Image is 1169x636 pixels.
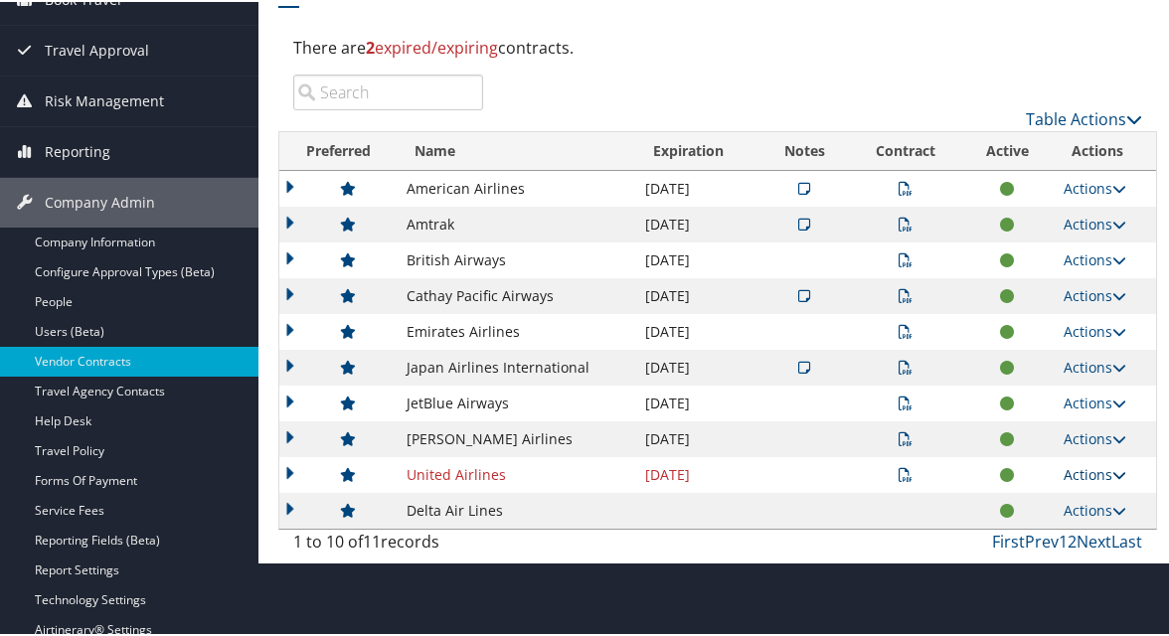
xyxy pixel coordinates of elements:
a: Actions [1064,463,1126,482]
div: There are contracts. [278,19,1157,73]
td: [DATE] [635,312,759,348]
td: Cathay Pacific Airways [397,276,634,312]
td: [DATE] [635,240,759,276]
a: 2 [1068,529,1077,551]
a: Last [1111,529,1142,551]
th: Notes: activate to sort column ascending [759,130,849,169]
div: 1 to 10 of records [293,528,483,561]
a: Actions [1064,427,1126,446]
th: Preferred: activate to sort column ascending [279,130,397,169]
td: JetBlue Airways [397,384,634,419]
td: [DATE] [635,419,759,455]
th: Actions [1054,130,1156,169]
td: Delta Air Lines [397,491,634,527]
th: Contract: activate to sort column ascending [850,130,962,169]
strong: 2 [366,35,375,57]
input: Search [293,73,483,108]
a: Prev [1025,529,1059,551]
td: [DATE] [635,384,759,419]
td: Amtrak [397,205,634,240]
th: Active: activate to sort column ascending [961,130,1054,169]
span: Company Admin [45,176,155,226]
a: Actions [1064,284,1126,303]
th: Expiration: activate to sort column ascending [635,130,759,169]
td: United Airlines [397,455,634,491]
td: [DATE] [635,169,759,205]
a: Actions [1064,392,1126,410]
a: Actions [1064,213,1126,232]
a: Actions [1064,356,1126,375]
td: [DATE] [635,455,759,491]
span: 11 [363,529,381,551]
td: [DATE] [635,276,759,312]
a: First [992,529,1025,551]
td: British Airways [397,240,634,276]
td: Emirates Airlines [397,312,634,348]
span: expired/expiring [366,35,498,57]
td: American Airlines [397,169,634,205]
a: Actions [1064,320,1126,339]
span: Reporting [45,125,110,175]
a: Actions [1064,499,1126,518]
a: Next [1077,529,1111,551]
a: Table Actions [1026,106,1142,128]
a: Actions [1064,248,1126,267]
a: Actions [1064,177,1126,196]
td: [PERSON_NAME] Airlines [397,419,634,455]
td: [DATE] [635,205,759,240]
span: Risk Management [45,75,164,124]
a: 1 [1059,529,1068,551]
td: Japan Airlines International [397,348,634,384]
td: [DATE] [635,348,759,384]
span: Travel Approval [45,24,149,74]
th: Name: activate to sort column ascending [397,130,634,169]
